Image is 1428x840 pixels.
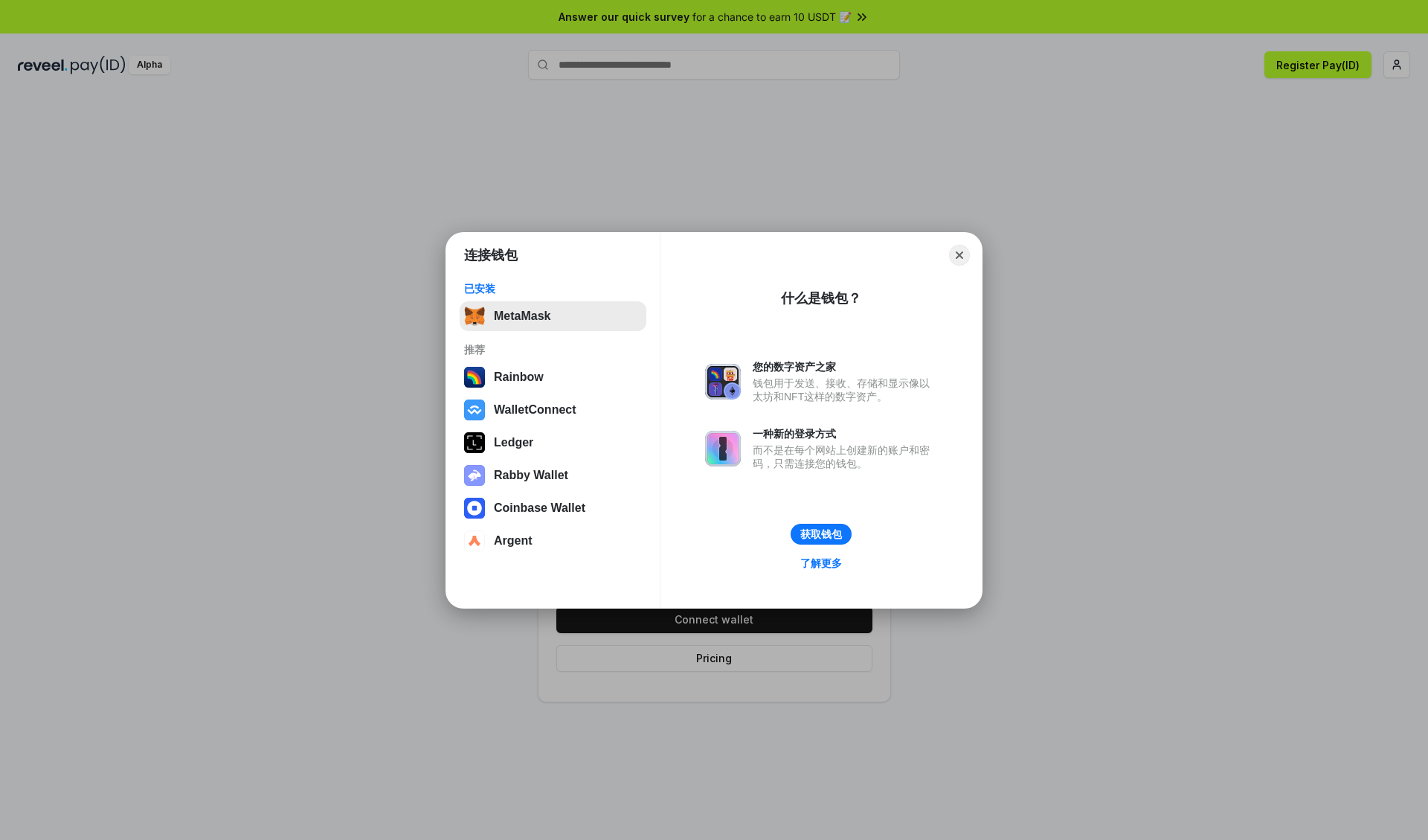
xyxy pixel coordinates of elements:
[464,367,485,388] img: svg+xml,%3Csvg%20width%3D%22120%22%20height%3D%22120%22%20viewBox%3D%220%200%20120%20120%22%20fil...
[464,400,485,420] img: svg+xml,%3Csvg%20width%3D%2228%22%20height%3D%2228%22%20viewBox%3D%220%200%2028%2028%22%20fill%3D...
[464,432,485,453] img: svg+xml,%3Csvg%20xmlns%3D%22http%3A%2F%2Fwww.w3.org%2F2000%2Fsvg%22%20width%3D%2228%22%20height%3...
[705,364,741,400] img: svg+xml,%3Csvg%20xmlns%3D%22http%3A%2F%2Fwww.w3.org%2F2000%2Fsvg%22%20fill%3D%22none%22%20viewBox...
[460,493,646,523] button: Coinbase Wallet
[800,528,842,541] div: 获取钱包
[753,376,937,403] div: 钱包用于发送、接收、存储和显示像以太坊和NFT这样的数字资产。
[705,431,741,467] img: svg+xml,%3Csvg%20xmlns%3D%22http%3A%2F%2Fwww.w3.org%2F2000%2Fsvg%22%20fill%3D%22none%22%20viewBox...
[460,428,646,458] button: Ledger
[494,371,544,384] div: Rainbow
[464,465,485,486] img: svg+xml,%3Csvg%20xmlns%3D%22http%3A%2F%2Fwww.w3.org%2F2000%2Fsvg%22%20fill%3D%22none%22%20viewBox...
[494,403,576,417] div: WalletConnect
[753,427,937,440] div: 一种新的登录方式
[460,461,646,490] button: Rabby Wallet
[753,443,937,470] div: 而不是在每个网站上创建新的账户和密码，只需连接您的钱包。
[800,557,842,570] div: 了解更多
[464,282,642,295] div: 已安装
[464,246,518,264] h1: 连接钱包
[781,289,861,307] div: 什么是钱包？
[464,306,485,327] img: svg+xml,%3Csvg%20fill%3D%22none%22%20height%3D%2233%22%20viewBox%3D%220%200%2035%2033%22%20width%...
[494,469,568,482] div: Rabby Wallet
[494,501,585,515] div: Coinbase Wallet
[460,526,646,556] button: Argent
[464,498,485,519] img: svg+xml,%3Csvg%20width%3D%2228%22%20height%3D%2228%22%20viewBox%3D%220%200%2028%2028%22%20fill%3D...
[460,362,646,392] button: Rainbow
[791,524,852,545] button: 获取钱包
[494,436,533,449] div: Ledger
[464,343,642,356] div: 推荐
[791,554,851,573] a: 了解更多
[494,310,550,323] div: MetaMask
[494,534,533,548] div: Argent
[753,360,937,373] div: 您的数字资产之家
[460,301,646,331] button: MetaMask
[464,530,485,551] img: svg+xml,%3Csvg%20width%3D%2228%22%20height%3D%2228%22%20viewBox%3D%220%200%2028%2028%22%20fill%3D...
[460,395,646,425] button: WalletConnect
[949,245,970,266] button: Close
